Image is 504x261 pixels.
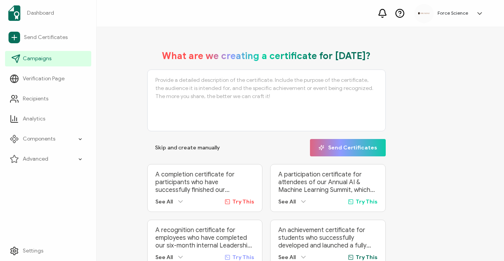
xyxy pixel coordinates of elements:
span: Send Certificates [318,145,377,151]
span: Try This [232,198,254,205]
span: Settings [23,247,43,255]
span: See All [278,198,296,205]
a: Verification Page [5,71,91,86]
a: Campaigns [5,51,91,66]
iframe: Chat Widget [371,174,504,261]
p: A completion certificate for participants who have successfully finished our ‘Advanced Digital Ma... [155,171,255,194]
span: Verification Page [23,75,65,83]
span: See All [155,254,173,261]
button: Send Certificates [310,139,386,156]
span: See All [155,198,173,205]
h5: Force Science [438,10,468,16]
a: Analytics [5,111,91,127]
img: d96c2383-09d7-413e-afb5-8f6c84c8c5d6.png [418,12,430,14]
span: Try This [356,198,378,205]
a: Settings [5,243,91,259]
span: Advanced [23,155,48,163]
span: Dashboard [27,9,54,17]
span: Components [23,135,55,143]
img: sertifier-logomark-colored.svg [8,5,20,21]
p: An achievement certificate for students who successfully developed and launched a fully functiona... [278,226,378,249]
span: Try This [232,254,254,261]
button: Skip and create manually [147,139,228,156]
a: Send Certificates [5,29,91,46]
p: A recognition certificate for employees who have completed our six-month internal Leadership Deve... [155,226,255,249]
p: A participation certificate for attendees of our Annual AI & Machine Learning Summit, which broug... [278,171,378,194]
span: See All [278,254,296,261]
h1: What are we creating a certificate for [DATE]? [162,50,371,62]
span: Analytics [23,115,45,123]
span: Recipients [23,95,48,103]
span: Campaigns [23,55,51,63]
a: Recipients [5,91,91,107]
span: Send Certificates [24,34,68,41]
span: Skip and create manually [155,145,220,151]
a: Dashboard [5,2,91,24]
span: Try This [356,254,378,261]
